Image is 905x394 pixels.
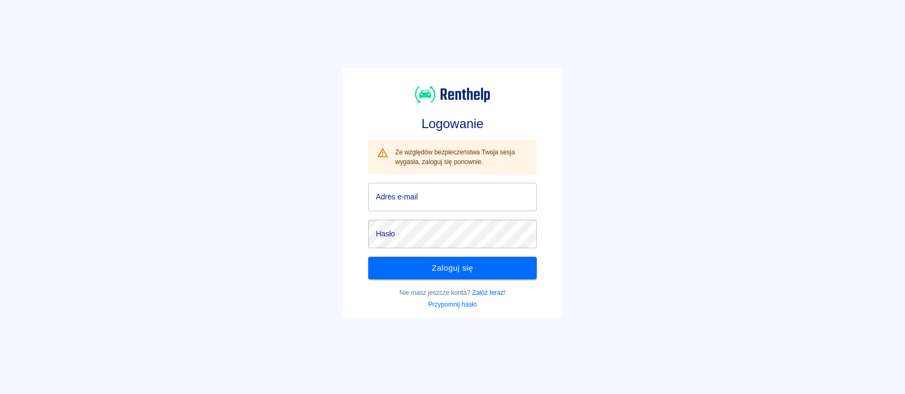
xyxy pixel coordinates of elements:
[395,143,528,171] div: Ze względów bezpieczeństwa Twoja sesja wygasła, zaloguj się ponownie.
[368,116,537,131] h3: Logowanie
[368,257,537,279] button: Zaloguj się
[415,85,490,105] img: Renthelp logo
[472,289,505,296] a: Załóż teraz!
[368,288,537,298] p: Nie masz jeszcze konta?
[428,301,477,308] a: Przypomnij hasło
